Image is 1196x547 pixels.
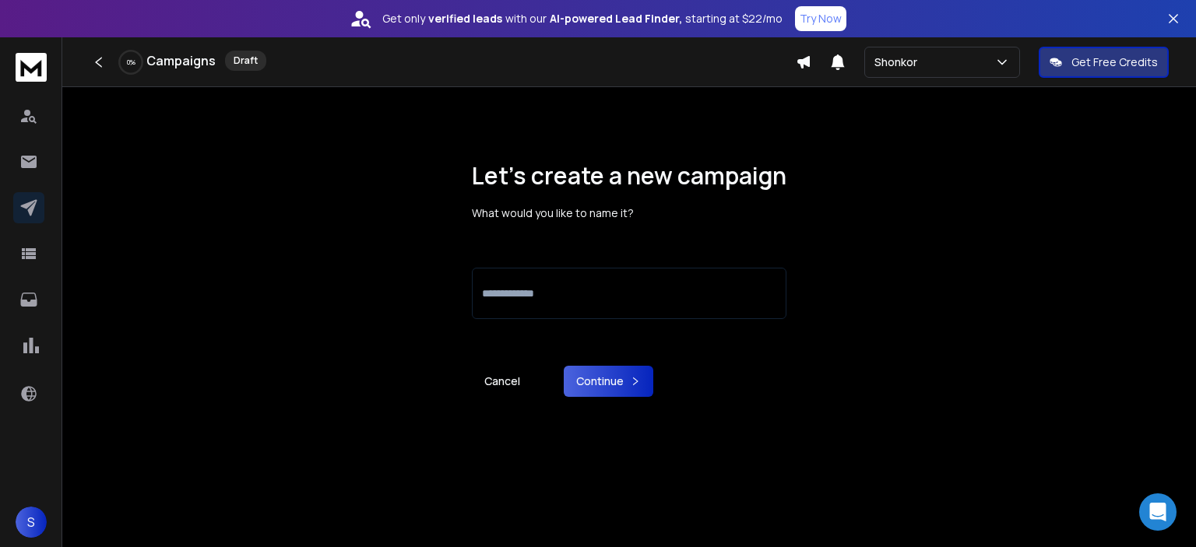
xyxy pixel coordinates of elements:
button: Try Now [795,6,846,31]
h1: Campaigns [146,51,216,70]
button: Continue [564,366,653,397]
button: S [16,507,47,538]
p: 0 % [127,58,135,67]
strong: AI-powered Lead Finder, [550,11,682,26]
div: Open Intercom Messenger [1139,493,1177,531]
div: Draft [225,51,266,71]
p: Try Now [800,11,842,26]
button: Get Free Credits [1039,47,1169,78]
h1: Let’s create a new campaign [472,162,786,190]
p: Get Free Credits [1071,54,1158,70]
p: Shonkor [874,54,923,70]
a: Cancel [472,366,533,397]
img: logo [16,53,47,82]
p: Get only with our starting at $22/mo [382,11,783,26]
strong: verified leads [428,11,502,26]
p: What would you like to name it? [472,205,786,221]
